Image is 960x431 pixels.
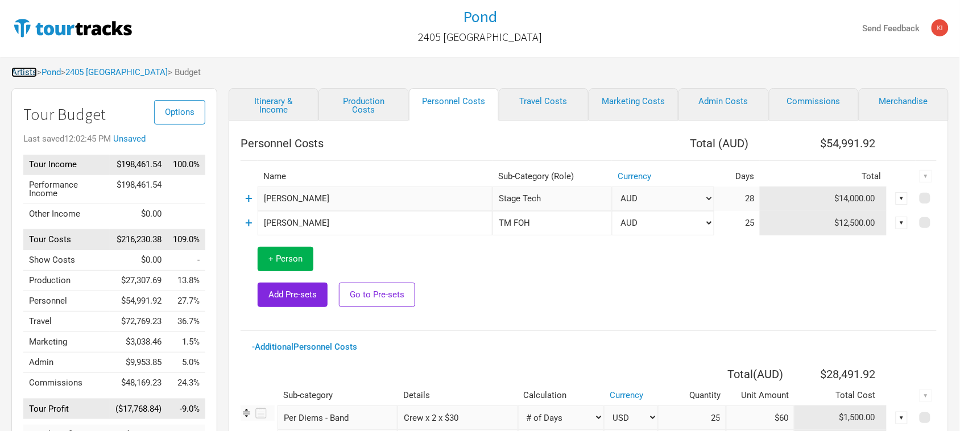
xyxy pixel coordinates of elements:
[110,373,167,393] td: $48,169.23
[113,134,146,144] a: Unsaved
[23,155,110,175] td: Tour Income
[258,187,493,211] input: eg: Sheena
[23,399,110,419] td: Tour Profit
[110,155,167,175] td: $198,461.54
[23,175,110,204] td: Performance Income
[167,291,205,312] td: Personnel as % of Tour Income
[37,68,61,77] span: >
[110,312,167,332] td: $72,769.23
[398,405,518,430] input: Crew x 2 x $30
[229,88,318,121] a: Itinerary & Income
[154,100,205,125] button: Options
[493,187,612,211] div: Stage Tech
[11,16,134,39] img: TourTracks
[241,407,253,419] img: Re-order
[23,204,110,224] td: Other Income
[493,211,612,235] div: TM FOH
[610,390,643,400] a: Currency
[268,289,317,300] span: Add Pre-sets
[398,386,518,405] th: Details
[168,68,201,77] span: > Budget
[23,291,110,312] td: Personnel
[110,399,167,419] td: ($17,768.84)
[110,271,167,291] td: $27,307.69
[110,175,167,204] td: $198,461.54
[726,386,795,405] th: Unit Amount
[463,8,497,26] a: Pond
[167,175,205,204] td: Performance Income as % of Tour Income
[23,353,110,373] td: Admin
[795,386,887,405] th: Total Cost
[658,363,795,386] th: Total ( AUD )
[499,88,589,121] a: Travel Costs
[932,19,949,36] img: Kimberley
[258,247,313,271] button: + Person
[760,211,887,235] td: $12,500.00
[409,88,499,121] a: Personnel Costs
[23,250,110,271] td: Show Costs
[167,230,205,250] td: Tour Costs as % of Tour Income
[518,386,605,405] th: Calculation
[612,132,760,155] th: Total ( AUD )
[167,155,205,175] td: Tour Income as % of Tour Income
[896,192,908,205] div: ▼
[246,215,253,230] a: +
[110,291,167,312] td: $54,991.92
[726,405,795,430] input: Cost per day
[795,363,887,386] th: $28,491.92
[863,23,920,34] strong: Send Feedback
[110,230,167,250] td: $216,230.38
[318,88,408,121] a: Production Costs
[23,332,110,353] td: Marketing
[252,342,357,352] a: - Additional Personnel Costs
[23,373,110,393] td: Commissions
[339,283,415,307] button: Go to Pre-sets
[463,6,497,27] h1: Pond
[920,389,932,402] div: ▼
[760,132,887,155] th: $54,991.92
[167,312,205,332] td: Travel as % of Tour Income
[760,187,887,211] td: $14,000.00
[896,412,908,424] div: ▼
[110,332,167,353] td: $3,038.46
[795,405,887,430] td: $1,500.00
[920,170,932,183] div: ▼
[493,167,612,187] th: Sub-Category (Role)
[246,191,253,206] a: +
[110,250,167,271] td: $0.00
[714,167,760,187] th: Days
[896,217,908,229] div: ▼
[11,67,37,77] a: Artists
[23,271,110,291] td: Production
[167,353,205,373] td: Admin as % of Tour Income
[167,332,205,353] td: Marketing as % of Tour Income
[258,167,493,187] th: Name
[42,67,61,77] a: Pond
[167,271,205,291] td: Production as % of Tour Income
[714,211,760,235] td: 25
[23,312,110,332] td: Travel
[418,31,542,43] h2: 2405 [GEOGRAPHIC_DATA]
[769,88,859,121] a: Commissions
[859,88,949,121] a: Merchandise
[241,132,612,155] th: Personnel Costs
[167,204,205,224] td: Other Income as % of Tour Income
[258,211,493,235] input: eg: Yoko
[61,68,168,77] span: >
[268,254,303,264] span: + Person
[23,230,110,250] td: Tour Costs
[418,25,542,49] a: 2405 [GEOGRAPHIC_DATA]
[167,373,205,393] td: Commissions as % of Tour Income
[278,405,398,430] div: Per Diems - Band
[350,289,404,300] span: Go to Pre-sets
[278,386,398,405] th: Sub-category
[23,135,205,143] div: Last saved 12:02:45 PM
[165,107,195,117] span: Options
[258,283,328,307] button: Add Pre-sets
[167,250,205,271] td: Show Costs as % of Tour Income
[618,171,651,181] a: Currency
[65,67,168,77] a: 2405 [GEOGRAPHIC_DATA]
[678,88,768,121] a: Admin Costs
[760,167,887,187] th: Total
